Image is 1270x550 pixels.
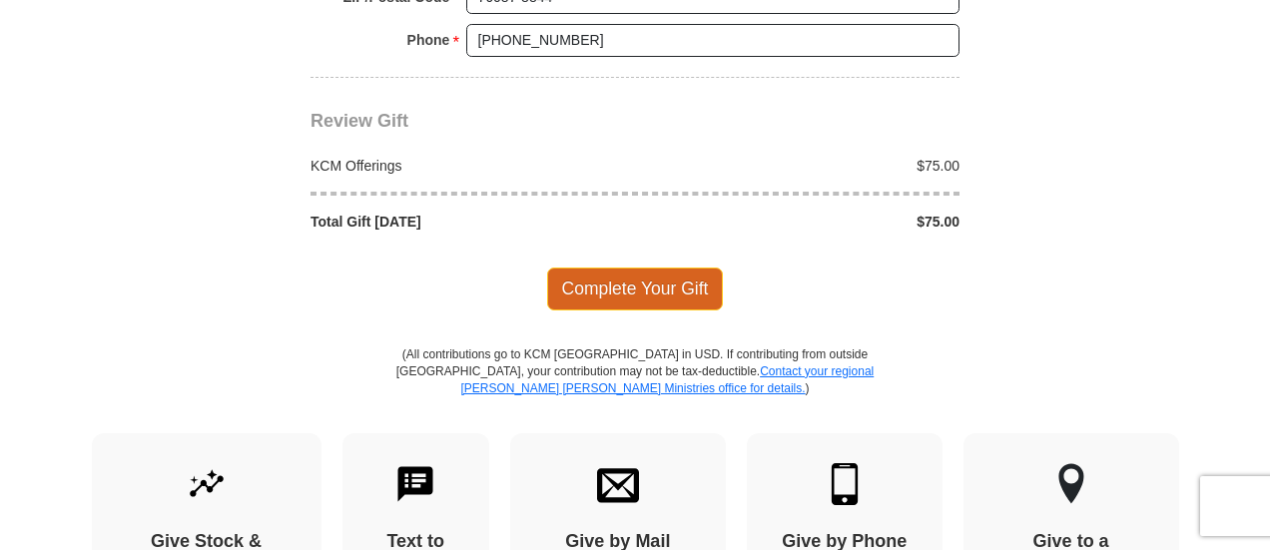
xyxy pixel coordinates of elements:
span: Review Gift [311,111,408,131]
div: $75.00 [635,212,970,232]
a: Contact your regional [PERSON_NAME] [PERSON_NAME] Ministries office for details. [460,364,874,395]
strong: Phone [407,26,450,54]
span: Complete Your Gift [547,268,724,309]
img: give-by-stock.svg [186,463,228,505]
div: KCM Offerings [301,156,636,176]
img: mobile.svg [824,463,866,505]
img: other-region [1057,463,1085,505]
div: Total Gift [DATE] [301,212,636,232]
img: envelope.svg [597,463,639,505]
img: text-to-give.svg [394,463,436,505]
p: (All contributions go to KCM [GEOGRAPHIC_DATA] in USD. If contributing from outside [GEOGRAPHIC_D... [395,346,875,433]
div: $75.00 [635,156,970,176]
